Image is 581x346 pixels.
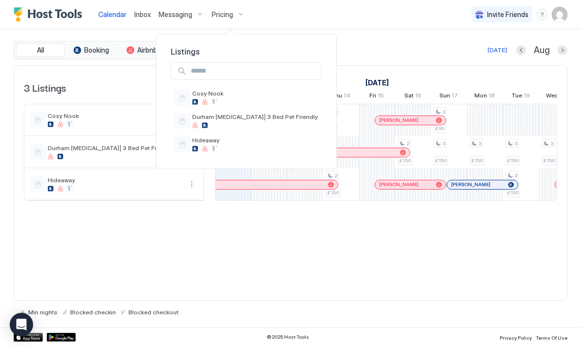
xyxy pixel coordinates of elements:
[192,90,223,97] span: Cosy Nook
[171,109,322,133] a: Durham [MEDICAL_DATA]| 3 Bed Pet Friendly
[10,313,33,336] div: Open Intercom Messenger
[171,86,322,109] a: Cosy Nook
[171,47,322,57] span: Listings
[192,136,219,144] span: Hideaway
[192,113,318,120] span: Durham [MEDICAL_DATA]| 3 Bed Pet Friendly
[187,63,321,79] input: Input Field
[171,133,322,156] a: Hideaway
